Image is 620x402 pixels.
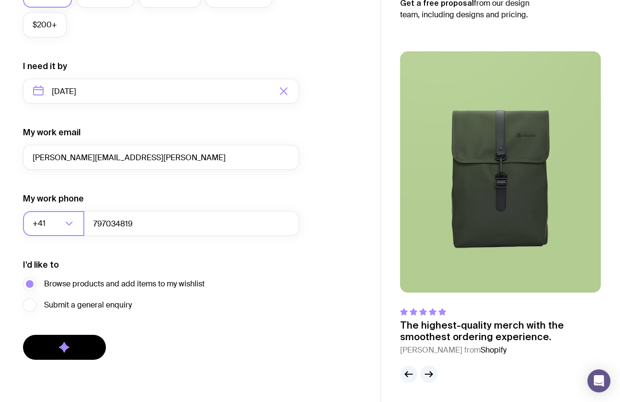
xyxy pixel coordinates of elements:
[23,211,84,236] div: Search for option
[44,278,205,290] span: Browse products and add items to my wishlist
[587,369,610,392] div: Open Intercom Messenger
[84,211,299,236] input: 0400123456
[23,145,299,170] input: you@email.com
[23,12,67,37] label: $200+
[400,344,601,356] cite: [PERSON_NAME] from
[23,60,67,72] label: I need it by
[400,319,601,343] p: The highest-quality merch with the smoothest ordering experience.
[23,193,84,204] label: My work phone
[481,345,506,355] span: Shopify
[47,211,62,236] input: Search for option
[44,299,132,311] span: Submit a general enquiry
[23,79,299,104] input: Select a target date
[23,259,59,271] label: I’d like to
[33,211,47,236] span: +41
[23,127,80,138] label: My work email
